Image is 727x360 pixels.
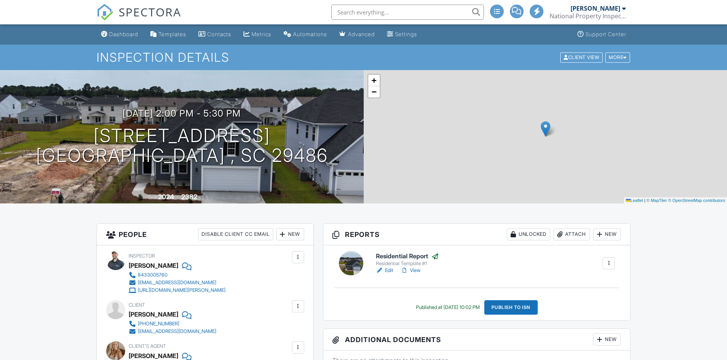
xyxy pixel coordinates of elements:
[323,329,630,350] h3: Additional Documents
[560,52,603,62] div: Client View
[240,27,274,42] a: Metrics
[384,27,420,42] a: Settings
[129,309,178,320] div: [PERSON_NAME]
[401,267,421,274] a: View
[644,198,645,203] span: |
[331,5,484,20] input: Search everything...
[138,280,216,286] div: [EMAIL_ADDRESS][DOMAIN_NAME]
[593,228,621,240] div: New
[198,195,209,200] span: sq. ft.
[348,31,375,37] div: Advanced
[97,4,113,21] img: The Best Home Inspection Software - Spectora
[371,87,376,96] span: −
[181,193,197,201] div: 2382
[119,4,181,20] span: SPECTORA
[129,271,226,279] a: 8433005760
[158,193,174,201] div: 2024
[376,253,439,260] h6: Residential Report
[626,198,643,203] a: Leaflet
[668,198,725,203] a: © OpenStreetMap contributors
[605,52,630,62] div: More
[138,272,168,278] div: 8433005760
[129,320,216,328] a: [PHONE_NUMBER]
[207,31,231,37] div: Contacts
[550,12,626,20] div: National Property Inspections/Lowcountry
[129,328,216,335] a: [EMAIL_ADDRESS][DOMAIN_NAME]
[395,31,417,37] div: Settings
[293,31,327,37] div: Automations
[129,253,155,259] span: Inspector
[158,31,186,37] div: Templates
[123,108,241,118] h3: [DATE] 2:00 pm - 5:30 pm
[371,75,376,85] span: +
[251,31,271,37] div: Metrics
[198,228,273,240] div: Disable Client CC Email
[97,224,313,245] h3: People
[507,228,550,240] div: Unlocked
[36,126,328,166] h1: [STREET_ADDRESS] [GEOGRAPHIC_DATA] , SC 29486
[574,27,629,42] a: Support Center
[97,10,181,26] a: SPECTORA
[585,31,626,37] div: Support Center
[138,328,216,334] div: [EMAIL_ADDRESS][DOMAIN_NAME]
[376,267,393,274] a: Edit
[138,287,226,293] div: [URL][DOMAIN_NAME][PERSON_NAME]
[129,260,178,271] div: [PERSON_NAME]
[323,224,630,245] h3: Reports
[541,121,550,137] img: Marker
[129,279,226,286] a: [EMAIL_ADDRESS][DOMAIN_NAME]
[98,27,141,42] a: Dashboard
[559,54,604,60] a: Client View
[138,321,179,327] div: [PHONE_NUMBER]
[593,333,621,346] div: New
[129,286,226,294] a: [URL][DOMAIN_NAME][PERSON_NAME]
[276,228,304,240] div: New
[129,343,166,349] span: Client's Agent
[553,228,590,240] div: Attach
[368,75,380,86] a: Zoom in
[147,27,189,42] a: Templates
[368,86,380,98] a: Zoom out
[484,300,538,315] div: Publish to ISN
[376,253,439,267] a: Residential Report Residential Template #1
[195,27,234,42] a: Contacts
[376,261,439,267] div: Residential Template #1
[109,31,138,37] div: Dashboard
[416,304,480,310] div: Published at [DATE] 10:02 PM
[571,5,620,12] div: [PERSON_NAME]
[97,51,631,64] h1: Inspection Details
[646,198,667,203] a: © MapTiler
[129,302,145,308] span: Client
[280,27,330,42] a: Automations (Advanced)
[148,195,157,200] span: Built
[336,27,378,42] a: Advanced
